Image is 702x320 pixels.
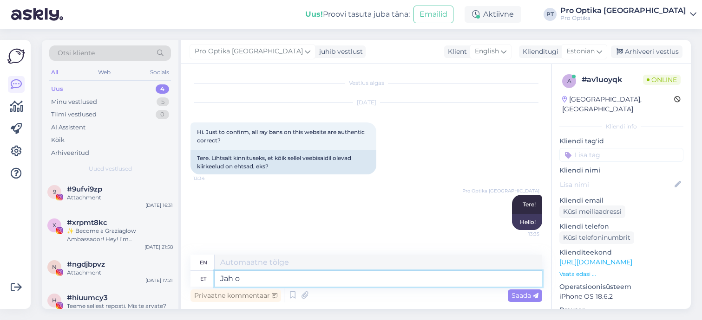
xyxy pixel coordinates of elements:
div: Klienditugi [519,47,558,57]
p: Kliendi tag'id [559,136,683,146]
div: 4 [156,84,169,94]
span: Estonian [566,46,595,57]
span: #9ufvi9zp [67,185,102,193]
p: Kliendi email [559,196,683,205]
div: Socials [148,66,171,78]
a: [URL][DOMAIN_NAME] [559,258,632,266]
div: Web [96,66,112,78]
div: Vestlus algas [190,79,542,87]
div: [DATE] [190,98,542,107]
span: a [567,77,571,84]
div: Uus [51,84,63,94]
div: Tere. Lihtsalt kinnituseks, et kõik sellel veebisaidil olevad kiirkeelud on ehtsad, eks? [190,150,376,174]
div: Arhiveeri vestlus [611,45,682,58]
span: Uued vestlused [89,165,132,173]
input: Lisa tag [559,148,683,162]
div: [GEOGRAPHIC_DATA], [GEOGRAPHIC_DATA] [562,95,674,114]
p: Brauser [559,305,683,315]
button: Emailid [413,6,453,23]
span: Pro Optika [GEOGRAPHIC_DATA] [195,46,303,57]
div: Proovi tasuta juba täna: [305,9,410,20]
div: Küsi meiliaadressi [559,205,625,218]
p: Klienditeekond [559,248,683,257]
span: x [52,222,56,229]
span: Saada [512,291,538,300]
div: en [200,255,207,270]
div: Arhiveeritud [51,148,89,158]
div: juhib vestlust [315,47,363,57]
div: et [200,271,206,287]
div: All [49,66,60,78]
span: h [52,297,57,304]
span: #hiuumcy3 [67,294,108,302]
div: [DATE] 21:58 [144,243,173,250]
span: Hi. Just to confirm, all ray bans on this website are authentic correct? [197,128,366,144]
span: n [52,263,57,270]
span: Online [643,75,681,85]
span: #xrpmt8kc [67,218,107,227]
div: Attachment [67,193,173,202]
span: 9 [53,188,56,195]
textarea: Jah o [215,271,542,287]
span: English [475,46,499,57]
div: Hello! [512,214,542,230]
p: Operatsioonisüsteem [559,282,683,292]
div: 5 [157,97,169,107]
div: Privaatne kommentaar [190,289,281,302]
span: 13:34 [193,175,228,182]
div: Klient [444,47,467,57]
div: AI Assistent [51,123,85,132]
div: 0 [156,110,169,119]
span: Otsi kliente [58,48,95,58]
div: [DATE] 16:31 [145,202,173,209]
p: Vaata edasi ... [559,270,683,278]
a: Pro Optika [GEOGRAPHIC_DATA]Pro Optika [560,7,696,22]
p: Kliendi nimi [559,166,683,175]
div: # av1uoyqk [582,74,643,85]
div: ✨ Become a Graziaglow Ambassador! Hey! I’m [PERSON_NAME] from Graziaglow 👋 – the eyewear brand ma... [67,227,173,243]
span: 13:35 [505,230,539,237]
div: Minu vestlused [51,97,97,107]
div: PT [544,8,557,21]
span: Pro Optika [GEOGRAPHIC_DATA] [462,187,539,194]
div: Teeme sellest reposti. Mis te arvate? [67,302,173,310]
b: Uus! [305,10,323,19]
div: Pro Optika [GEOGRAPHIC_DATA] [560,7,686,14]
p: iPhone OS 18.6.2 [559,292,683,301]
div: [DATE] 17:21 [145,277,173,284]
span: #ngdjbpvz [67,260,105,269]
div: Kliendi info [559,122,683,131]
div: Küsi telefoninumbrit [559,231,634,244]
img: Askly Logo [7,47,25,65]
div: Attachment [67,269,173,277]
div: Pro Optika [560,14,686,22]
p: Kliendi telefon [559,222,683,231]
input: Lisa nimi [560,179,673,190]
div: Tiimi vestlused [51,110,97,119]
div: Kõik [51,135,65,145]
span: Tere! [523,201,536,208]
div: Aktiivne [465,6,521,23]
